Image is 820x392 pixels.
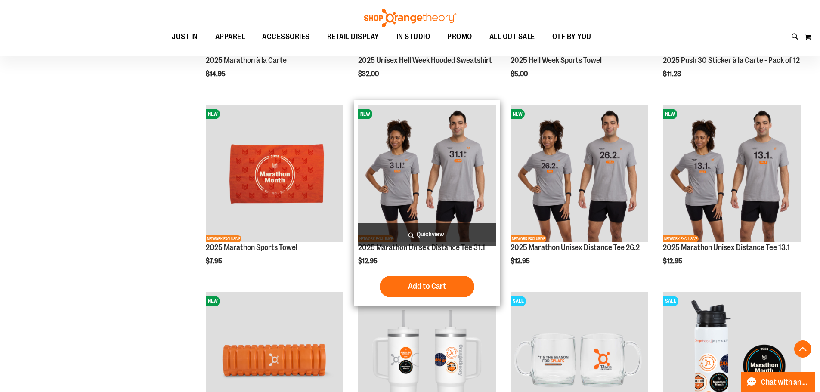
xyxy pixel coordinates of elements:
[659,100,805,287] div: product
[447,27,472,46] span: PROMO
[206,105,343,242] img: 2025 Marathon Sports Towel
[358,105,496,242] img: 2025 Marathon Unisex Distance Tee 31.1
[761,378,810,386] span: Chat with an Expert
[663,105,801,242] img: 2025 Marathon Unisex Distance Tee 13.1
[201,100,348,287] div: product
[206,235,241,242] span: NETWORK EXCLUSIVE
[794,340,811,358] button: Back To Top
[358,223,496,246] a: Quickview
[552,27,591,46] span: OTF BY YOU
[663,70,682,78] span: $11.28
[206,70,227,78] span: $14.95
[380,276,474,297] button: Add to Cart
[511,70,529,78] span: $5.00
[663,243,790,252] a: 2025 Marathon Unisex Distance Tee 13.1
[663,109,677,119] span: NEW
[206,257,223,265] span: $7.95
[663,235,699,242] span: NETWORK EXCLUSIVE
[206,105,343,244] a: 2025 Marathon Sports TowelNEWNETWORK EXCLUSIVE
[511,235,546,242] span: NETWORK EXCLUSIVE
[215,27,245,46] span: APPAREL
[511,105,648,244] a: 2025 Marathon Unisex Distance Tee 26.2NEWNETWORK EXCLUSIVE
[408,281,446,291] span: Add to Cart
[741,372,815,392] button: Chat with an Expert
[663,105,801,244] a: 2025 Marathon Unisex Distance Tee 13.1NEWNETWORK EXCLUSIVE
[506,100,653,287] div: product
[354,100,500,306] div: product
[327,27,379,46] span: RETAIL DISPLAY
[511,257,531,265] span: $12.95
[262,27,310,46] span: ACCESSORIES
[363,9,458,27] img: Shop Orangetheory
[206,109,220,119] span: NEW
[663,56,800,65] a: 2025 Push 30 Sticker à la Carte - Pack of 12
[358,56,492,65] a: 2025 Unisex Hell Week Hooded Sweatshirt
[511,109,525,119] span: NEW
[396,27,430,46] span: IN STUDIO
[511,56,602,65] a: 2025 Hell Week Sports Towel
[206,243,297,252] a: 2025 Marathon Sports Towel
[663,257,684,265] span: $12.95
[511,105,648,242] img: 2025 Marathon Unisex Distance Tee 26.2
[489,27,535,46] span: ALL OUT SALE
[663,296,678,306] span: SALE
[206,56,287,65] a: 2025 Marathon à la Carte
[358,70,380,78] span: $32.00
[358,105,496,244] a: 2025 Marathon Unisex Distance Tee 31.1NEWNETWORK EXCLUSIVE
[358,109,372,119] span: NEW
[511,296,526,306] span: SALE
[206,296,220,306] span: NEW
[172,27,198,46] span: JUST IN
[358,243,485,252] a: 2025 Marathon Unisex Distance Tee 31.1
[358,257,379,265] span: $12.95
[511,243,640,252] a: 2025 Marathon Unisex Distance Tee 26.2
